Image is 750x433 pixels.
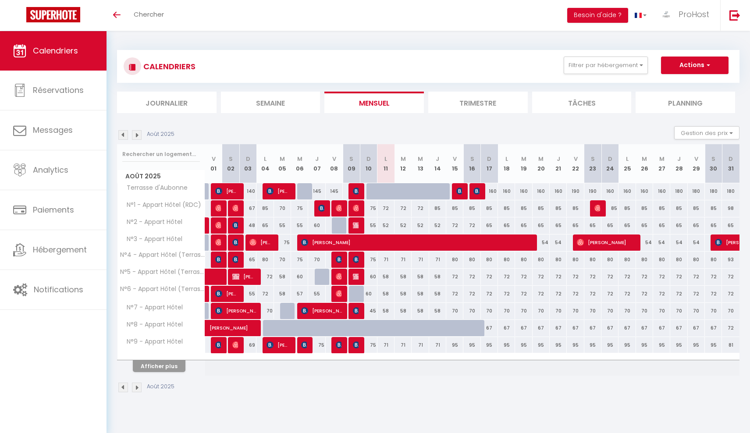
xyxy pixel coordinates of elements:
[533,217,550,234] div: 65
[239,200,256,216] div: 67
[336,251,341,268] span: [DEMOGRAPHIC_DATA][PERSON_NAME]
[463,252,480,268] div: 80
[618,200,636,216] div: 85
[446,200,463,216] div: 85
[532,92,632,113] li: Tâches
[429,286,446,302] div: 58
[626,155,629,163] abbr: L
[505,155,508,163] abbr: L
[256,144,274,183] th: 04
[653,200,670,216] div: 85
[584,252,601,268] div: 80
[659,155,665,163] abbr: M
[256,303,274,319] div: 70
[336,337,341,353] span: [PERSON_NAME]
[688,269,705,285] div: 72
[567,217,584,234] div: 65
[446,217,463,234] div: 72
[133,360,185,372] button: Afficher plus
[446,144,463,183] th: 15
[264,155,267,163] abbr: L
[601,183,618,199] div: 160
[705,269,722,285] div: 72
[256,286,274,302] div: 72
[119,252,206,258] span: N°4 - Appart Hôtel (Terrasse)
[353,337,359,353] span: [PERSON_NAME]
[567,8,628,23] button: Besoin d'aide ?
[256,269,274,285] div: 72
[33,164,68,175] span: Analytics
[205,320,222,337] a: [PERSON_NAME]
[481,252,498,268] div: 80
[705,217,722,234] div: 65
[670,269,687,285] div: 72
[232,217,238,234] span: [PERSON_NAME]
[318,200,324,216] span: SUEGNET OBERHOLSTER
[670,286,687,302] div: 72
[291,200,308,216] div: 75
[395,303,412,319] div: 58
[533,286,550,302] div: 72
[574,155,578,163] abbr: V
[722,144,739,183] th: 31
[446,286,463,302] div: 72
[550,144,567,183] th: 21
[395,217,412,234] div: 52
[33,45,78,56] span: Calendriers
[360,269,377,285] div: 60
[221,92,320,113] li: Semaine
[601,286,618,302] div: 72
[601,269,618,285] div: 72
[550,234,567,251] div: 54
[384,155,387,163] abbr: L
[274,144,291,183] th: 05
[515,200,532,216] div: 85
[33,85,84,96] span: Réservations
[26,7,80,22] img: Super Booking
[412,200,429,216] div: 72
[308,183,325,199] div: 145
[336,285,341,302] span: [PERSON_NAME]
[210,315,270,332] span: [PERSON_NAME]
[119,303,185,312] span: N°7 - Appart Hôtel
[360,303,377,319] div: 45
[428,92,528,113] li: Trimestre
[705,183,722,199] div: 180
[722,252,739,268] div: 93
[215,234,221,251] span: [DEMOGRAPHIC_DATA][PERSON_NAME]
[567,144,584,183] th: 22
[618,286,636,302] div: 72
[429,217,446,234] div: 52
[232,268,256,285] span: [PERSON_NAME]
[567,269,584,285] div: 72
[412,252,429,268] div: 71
[688,200,705,216] div: 85
[722,269,739,285] div: 72
[567,252,584,268] div: 80
[291,286,308,302] div: 57
[274,269,291,285] div: 58
[498,144,515,183] th: 18
[395,200,412,216] div: 72
[618,144,636,183] th: 25
[232,200,238,216] span: [PERSON_NAME]
[550,286,567,302] div: 72
[239,217,256,234] div: 48
[205,286,210,302] a: [PERSON_NAME]
[653,286,670,302] div: 72
[608,155,612,163] abbr: D
[360,200,377,216] div: 75
[395,286,412,302] div: 58
[584,217,601,234] div: 65
[618,183,636,199] div: 160
[349,155,353,163] abbr: S
[274,286,291,302] div: 58
[412,269,429,285] div: 58
[688,234,705,251] div: 54
[618,217,636,234] div: 65
[256,200,274,216] div: 85
[239,183,256,199] div: 140
[353,200,359,216] span: [PERSON_NAME]
[470,155,474,163] abbr: S
[533,269,550,285] div: 72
